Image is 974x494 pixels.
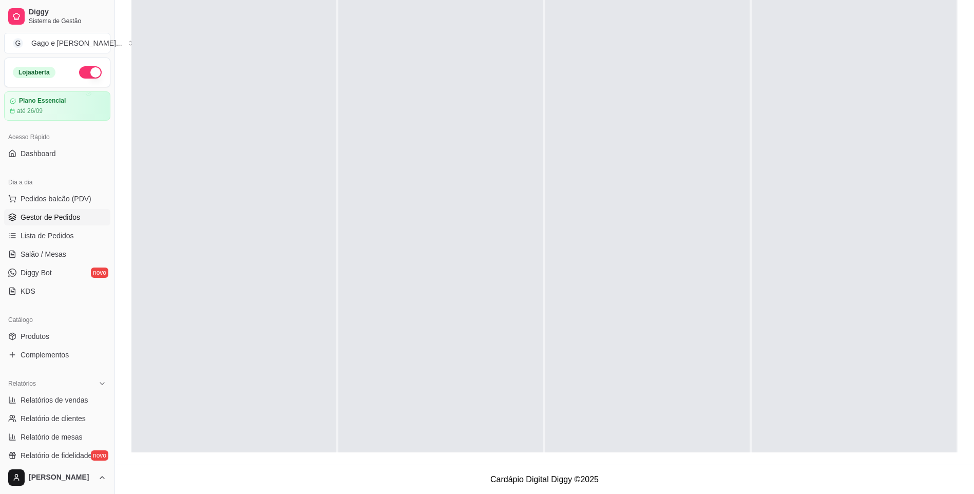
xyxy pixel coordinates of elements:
div: Gago e [PERSON_NAME] ... [31,38,122,48]
footer: Cardápio Digital Diggy © 2025 [115,465,974,494]
button: [PERSON_NAME] [4,465,110,490]
a: Salão / Mesas [4,246,110,262]
span: Relatório de mesas [21,432,83,442]
a: Complementos [4,347,110,363]
a: DiggySistema de Gestão [4,4,110,29]
span: [PERSON_NAME] [29,473,94,482]
span: Lista de Pedidos [21,231,74,241]
div: Dia a dia [4,174,110,191]
span: Relatório de clientes [21,413,86,424]
div: Loja aberta [13,67,55,78]
a: Lista de Pedidos [4,227,110,244]
span: Gestor de Pedidos [21,212,80,222]
button: Alterar Status [79,66,102,79]
span: Pedidos balcão (PDV) [21,194,91,204]
article: até 26/09 [17,107,43,115]
span: Diggy Bot [21,268,52,278]
a: Relatório de mesas [4,429,110,445]
a: Relatórios de vendas [4,392,110,408]
span: Salão / Mesas [21,249,66,259]
span: Produtos [21,331,49,341]
span: Complementos [21,350,69,360]
div: Acesso Rápido [4,129,110,145]
span: Diggy [29,8,106,17]
a: Relatório de fidelidadenovo [4,447,110,464]
a: Dashboard [4,145,110,162]
a: Gestor de Pedidos [4,209,110,225]
a: Diggy Botnovo [4,264,110,281]
span: Dashboard [21,148,56,159]
a: Plano Essencialaté 26/09 [4,91,110,121]
a: Relatório de clientes [4,410,110,427]
button: Select a team [4,33,110,53]
span: Relatórios [8,379,36,388]
a: Produtos [4,328,110,345]
a: KDS [4,283,110,299]
span: Relatórios de vendas [21,395,88,405]
span: Sistema de Gestão [29,17,106,25]
span: Relatório de fidelidade [21,450,92,461]
button: Pedidos balcão (PDV) [4,191,110,207]
article: Plano Essencial [19,97,66,105]
div: Catálogo [4,312,110,328]
span: G [13,38,23,48]
span: KDS [21,286,35,296]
